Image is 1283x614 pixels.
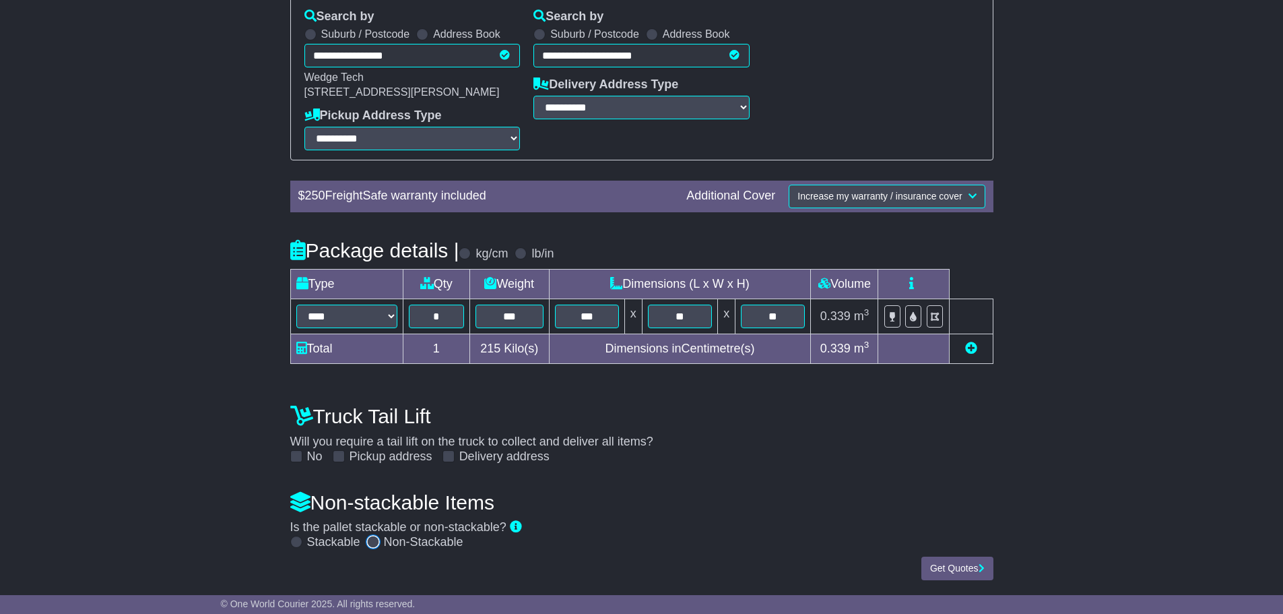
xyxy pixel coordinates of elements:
label: Address Book [433,28,500,40]
span: 250 [305,189,325,202]
span: [STREET_ADDRESS][PERSON_NAME] [304,86,500,98]
h4: Package details | [290,239,459,262]
td: Dimensions (L x W x H) [549,269,811,299]
label: Search by [533,9,603,24]
label: Stackable [307,535,360,550]
div: Additional Cover [680,189,782,204]
td: Kilo(s) [469,334,549,363]
td: 1 [403,334,469,363]
span: Increase my warranty / insurance cover [797,191,962,202]
span: 215 [480,342,500,355]
span: m [854,309,869,323]
label: Pickup address [350,450,432,464]
span: Is the pallet stackable or non-stackable? [290,520,506,534]
label: Non-Stackable [384,535,463,550]
td: Total [290,334,403,363]
td: Type [290,269,403,299]
sup: 3 [864,340,869,350]
a: Add new item [965,342,977,355]
label: Address Book [663,28,730,40]
button: Get Quotes [921,557,993,580]
span: 0.339 [820,342,851,355]
td: Qty [403,269,469,299]
label: Suburb / Postcode [321,28,410,40]
span: m [854,342,869,355]
label: Pickup Address Type [304,109,442,123]
label: kg/cm [475,247,508,262]
td: x [624,299,642,334]
span: Wedge Tech [304,71,364,83]
sup: 3 [864,307,869,317]
td: Volume [811,269,878,299]
td: Weight [469,269,549,299]
label: Suburb / Postcode [550,28,639,40]
div: $ FreightSafe warranty included [292,189,680,204]
td: Dimensions in Centimetre(s) [549,334,811,363]
td: x [718,299,735,334]
label: Delivery Address Type [533,78,678,92]
label: No [307,450,323,464]
label: Delivery address [459,450,550,464]
label: lb/in [531,247,554,262]
button: Increase my warranty / insurance cover [789,185,985,208]
div: Will you require a tail lift on the truck to collect and deliver all items? [284,398,1000,464]
span: © One World Courier 2025. All rights reserved. [221,598,416,609]
label: Search by [304,9,374,24]
h4: Truck Tail Lift [290,405,993,427]
h4: Non-stackable Items [290,491,993,514]
span: 0.339 [820,309,851,323]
